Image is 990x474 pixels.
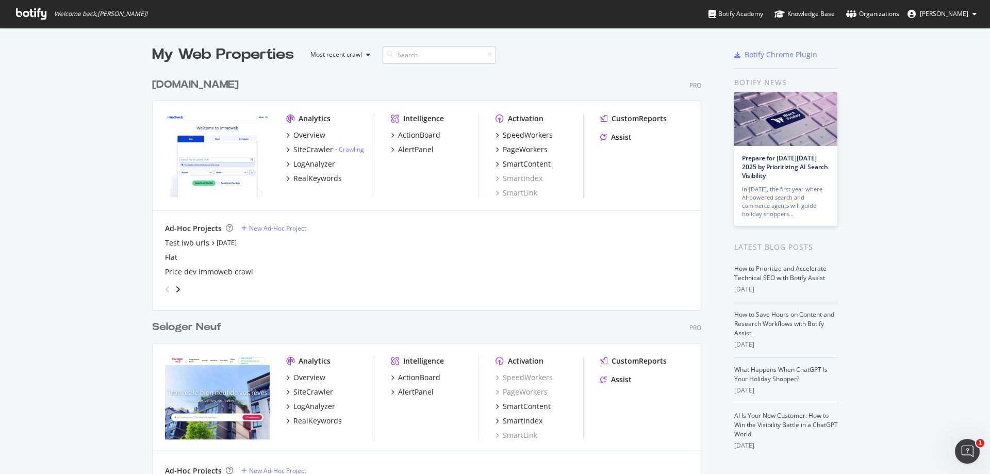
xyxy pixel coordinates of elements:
[310,52,362,58] div: Most recent crawl
[152,320,225,335] a: Seloger Neuf
[496,188,537,198] a: SmartLink
[774,9,835,19] div: Knowledge Base
[734,365,828,383] a: What Happens When ChatGPT Is Your Holiday Shopper?
[600,356,667,366] a: CustomReports
[398,144,434,155] div: AlertPanel
[600,132,632,142] a: Assist
[503,144,548,155] div: PageWorkers
[496,430,537,440] a: SmartLink
[165,267,253,277] div: Price dev immoweb crawl
[846,9,899,19] div: Organizations
[398,387,434,397] div: AlertPanel
[742,185,830,218] div: In [DATE], the first year where AI-powered search and commerce agents will guide holiday shoppers…
[293,144,333,155] div: SiteCrawler
[165,238,209,248] a: Test iwb urls
[339,145,364,154] a: Crawling
[742,154,828,180] a: Prepare for [DATE][DATE] 2025 by Prioritizing AI Search Visibility
[391,387,434,397] a: AlertPanel
[496,130,553,140] a: SpeedWorkers
[496,387,548,397] a: PageWorkers
[503,416,542,426] div: SmartIndex
[174,284,181,295] div: angle-right
[734,92,837,146] img: Prepare for Black Friday 2025 by Prioritizing AI Search Visibility
[899,6,985,22] button: [PERSON_NAME]
[708,9,763,19] div: Botify Academy
[54,10,147,18] span: Welcome back, [PERSON_NAME] !
[335,145,364,154] div: -
[612,113,667,124] div: CustomReports
[286,387,333,397] a: SiteCrawler
[293,173,342,184] div: RealKeywords
[689,81,701,90] div: Pro
[302,46,374,63] button: Most recent crawl
[293,401,335,412] div: LogAnalyzer
[503,401,551,412] div: SmartContent
[165,113,270,197] img: immoweb.be
[496,401,551,412] a: SmartContent
[496,144,548,155] a: PageWorkers
[976,439,984,447] span: 1
[503,159,551,169] div: SmartContent
[611,374,632,385] div: Assist
[734,264,827,282] a: How to Prioritize and Accelerate Technical SEO with Botify Assist
[496,159,551,169] a: SmartContent
[152,44,294,65] div: My Web Properties
[734,310,834,337] a: How to Save Hours on Content and Research Workflows with Botify Assist
[286,130,325,140] a: Overview
[398,372,440,383] div: ActionBoard
[734,411,838,438] a: AI Is Your New Customer: How to Win the Visibility Battle in a ChatGPT World
[508,113,543,124] div: Activation
[293,416,342,426] div: RealKeywords
[920,9,968,18] span: Axel Roth
[152,77,239,92] div: [DOMAIN_NAME]
[496,372,553,383] a: SpeedWorkers
[391,144,434,155] a: AlertPanel
[299,356,331,366] div: Analytics
[496,416,542,426] a: SmartIndex
[508,356,543,366] div: Activation
[161,281,174,298] div: angle-left
[286,372,325,383] a: Overview
[217,238,237,247] a: [DATE]
[165,252,177,263] a: Flat
[241,224,306,233] a: New Ad-Hoc Project
[391,372,440,383] a: ActionBoard
[734,50,817,60] a: Botify Chrome Plugin
[299,113,331,124] div: Analytics
[612,356,667,366] div: CustomReports
[286,416,342,426] a: RealKeywords
[293,130,325,140] div: Overview
[286,173,342,184] a: RealKeywords
[734,441,838,450] div: [DATE]
[293,372,325,383] div: Overview
[165,223,222,234] div: Ad-Hoc Projects
[398,130,440,140] div: ActionBoard
[611,132,632,142] div: Assist
[600,113,667,124] a: CustomReports
[286,401,335,412] a: LogAnalyzer
[293,159,335,169] div: LogAnalyzer
[955,439,980,464] iframe: Intercom live chat
[734,285,838,294] div: [DATE]
[745,50,817,60] div: Botify Chrome Plugin
[165,356,270,439] img: selogerneuf.com
[152,320,221,335] div: Seloger Neuf
[734,386,838,395] div: [DATE]
[391,130,440,140] a: ActionBoard
[734,77,838,88] div: Botify news
[734,241,838,253] div: Latest Blog Posts
[286,144,364,155] a: SiteCrawler- Crawling
[293,387,333,397] div: SiteCrawler
[286,159,335,169] a: LogAnalyzer
[152,77,243,92] a: [DOMAIN_NAME]
[249,224,306,233] div: New Ad-Hoc Project
[403,356,444,366] div: Intelligence
[689,323,701,332] div: Pro
[496,173,542,184] a: SmartIndex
